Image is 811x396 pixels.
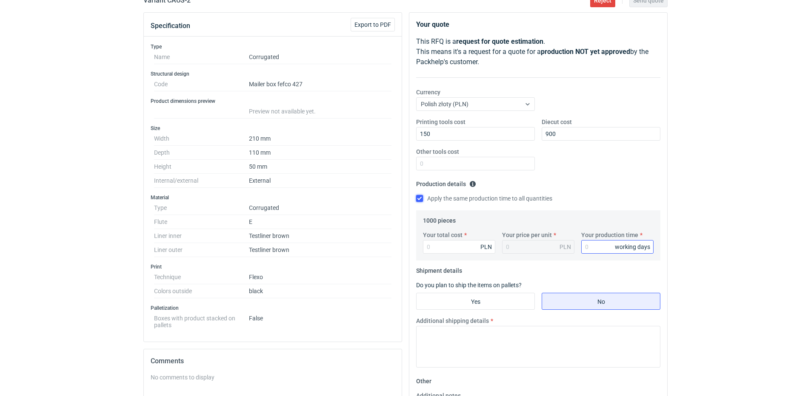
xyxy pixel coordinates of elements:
[151,356,395,366] h2: Comments
[249,146,391,160] dd: 110 mm
[423,231,463,239] label: Your total cost
[154,201,249,215] dt: Type
[542,127,660,141] input: 0
[151,98,395,105] h3: Product dimensions preview
[416,147,459,156] label: Other tools cost
[249,174,391,188] dd: External
[456,37,543,45] strong: request for quote estimation
[249,201,391,215] dd: Corrugated
[249,243,391,257] dd: Testliner brown
[154,146,249,160] dt: Depth
[423,240,495,254] input: 0
[249,270,391,284] dd: Flexo
[154,229,249,243] dt: Liner inner
[154,50,249,64] dt: Name
[421,101,468,107] span: Polish złoty (PLN)
[416,264,462,274] legend: Shipment details
[416,118,465,126] label: Printing tools cost
[581,240,654,254] input: 0
[154,311,249,328] dt: Boxes with product stacked on pallets
[249,229,391,243] dd: Testliner brown
[249,50,391,64] dd: Corrugated
[154,243,249,257] dt: Liner outer
[249,215,391,229] dd: E
[154,160,249,174] dt: Height
[480,243,492,251] div: PLN
[416,293,535,310] label: Yes
[560,243,571,251] div: PLN
[542,118,572,126] label: Diecut cost
[154,270,249,284] dt: Technique
[416,37,660,67] p: This RFQ is a . This means it's a request for a quote for a by the Packhelp's customer.
[249,160,391,174] dd: 50 mm
[249,284,391,298] dd: black
[249,108,316,115] span: Preview not available yet.
[416,374,431,385] legend: Other
[151,16,190,36] button: Specification
[151,263,395,270] h3: Print
[416,127,535,141] input: 0
[502,231,552,239] label: Your price per unit
[249,311,391,328] dd: False
[416,177,476,187] legend: Production details
[249,77,391,91] dd: Mailer box fefco 427
[416,317,489,325] label: Additional shipping details
[151,194,395,201] h3: Material
[542,293,660,310] label: No
[151,71,395,77] h3: Structural design
[615,243,650,251] div: working days
[154,77,249,91] dt: Code
[154,174,249,188] dt: Internal/external
[416,20,449,28] strong: Your quote
[416,282,522,289] label: Do you plan to ship the items on pallets?
[154,215,249,229] dt: Flute
[351,18,395,31] button: Export to PDF
[151,305,395,311] h3: Palletization
[416,194,552,203] label: Apply the same production time to all quantities
[416,88,440,96] label: Currency
[151,43,395,50] h3: Type
[581,231,638,239] label: Your production time
[151,373,395,382] div: No comments to display
[541,48,630,56] strong: production NOT yet approved
[151,125,395,132] h3: Size
[423,214,456,224] legend: 1000 pieces
[249,132,391,146] dd: 210 mm
[416,157,535,170] input: 0
[154,284,249,298] dt: Colors outside
[154,132,249,146] dt: Width
[354,22,391,28] span: Export to PDF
